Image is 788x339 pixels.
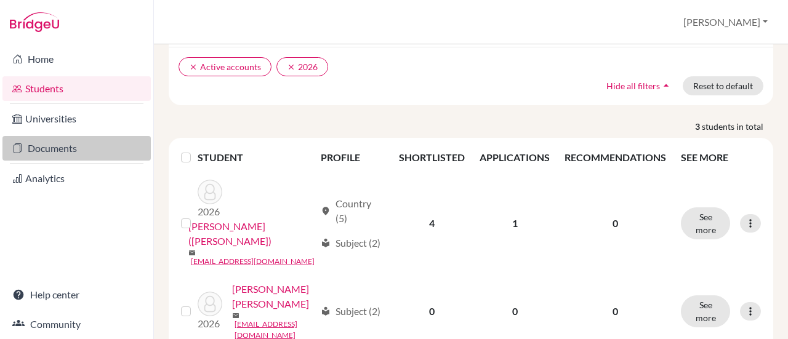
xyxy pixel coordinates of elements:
[287,63,295,71] i: clear
[660,79,672,92] i: arrow_drop_up
[2,312,151,337] a: Community
[695,120,702,133] strong: 3
[565,304,666,319] p: 0
[681,207,730,239] button: See more
[10,12,59,32] img: Bridge-U
[472,172,557,274] td: 1
[2,76,151,101] a: Students
[198,292,222,316] img: Zambrano Frias, Juan Pa
[557,143,673,172] th: RECOMMENDATIONS
[179,57,271,76] button: clearActive accounts
[191,256,315,267] a: [EMAIL_ADDRESS][DOMAIN_NAME]
[683,76,763,95] button: Reset to default
[198,180,222,204] img: Liang, Ziyi (Ana)
[606,81,660,91] span: Hide all filters
[2,106,151,131] a: Universities
[392,143,472,172] th: SHORTLISTED
[321,196,385,226] div: Country (5)
[2,136,151,161] a: Documents
[313,143,392,172] th: PROFILE
[276,57,328,76] button: clear2026
[198,143,313,172] th: STUDENT
[565,216,666,231] p: 0
[321,306,331,316] span: local_library
[2,166,151,191] a: Analytics
[232,282,315,311] a: [PERSON_NAME] [PERSON_NAME]
[472,143,557,172] th: APPLICATIONS
[392,172,472,274] td: 4
[198,316,222,331] p: 2026
[2,47,151,71] a: Home
[321,238,331,248] span: local_library
[673,143,768,172] th: SEE MORE
[702,120,773,133] span: students in total
[321,206,331,216] span: location_on
[188,249,196,257] span: mail
[321,304,380,319] div: Subject (2)
[198,204,222,219] p: 2026
[188,219,315,249] a: [PERSON_NAME] ([PERSON_NAME])
[596,76,683,95] button: Hide all filtersarrow_drop_up
[678,10,773,34] button: [PERSON_NAME]
[189,63,198,71] i: clear
[2,282,151,307] a: Help center
[321,236,380,250] div: Subject (2)
[232,312,239,319] span: mail
[681,295,730,327] button: See more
